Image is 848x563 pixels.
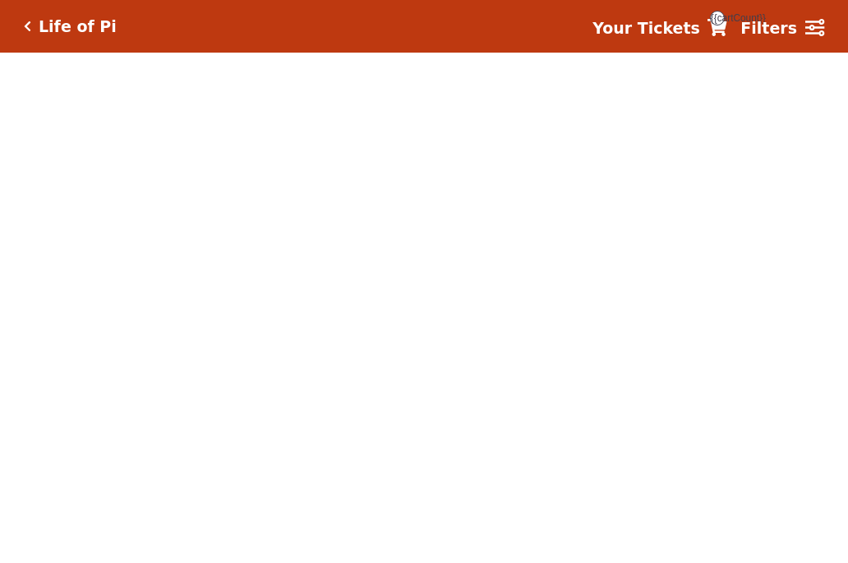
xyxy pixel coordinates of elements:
[592,19,700,37] strong: Your Tickets
[592,16,727,40] a: Your Tickets {{cartCount}}
[740,16,824,40] a: Filters
[24,21,31,32] a: Click here to go back to filters
[740,19,797,37] strong: Filters
[39,17,117,36] h5: Life of Pi
[710,11,725,25] span: {{cartCount}}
